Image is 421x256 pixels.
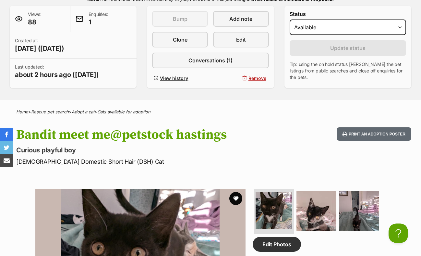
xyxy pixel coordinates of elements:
iframe: Help Scout Beacon - Open [389,224,408,243]
span: View history [160,75,188,82]
button: Remove [213,73,269,83]
span: 1 [89,18,108,27]
span: Remove [248,75,266,82]
a: Home [16,109,28,114]
img: Photo of Bandit Meet Me@Petstock Hastings [296,191,336,231]
a: Rescue pet search [31,109,69,114]
p: Views: [28,11,42,27]
button: Bump [152,11,208,27]
img: Photo of Bandit Meet Me@Petstock Hastings [339,191,379,231]
label: Status [290,11,406,17]
span: 88 [28,18,42,27]
a: Edit [213,32,269,47]
a: View history [152,73,208,83]
span: [DATE] ([DATE]) [15,44,64,53]
button: Update status [290,40,406,56]
button: favourite [229,192,242,205]
span: Bump [173,15,187,23]
p: Created at: [15,37,64,53]
a: Adopt a cat [72,109,94,114]
span: Conversations (1) [188,57,233,64]
p: Enquiries: [89,11,108,27]
img: Photo of Bandit Meet Me@Petstock Hastings [256,192,292,229]
span: about 2 hours ago ([DATE]) [15,70,99,79]
a: Edit Photos [253,237,301,252]
a: Clone [152,32,208,47]
a: Cats available for adoption [97,109,150,114]
span: Add note [229,15,252,23]
span: Edit [236,36,246,44]
p: [DEMOGRAPHIC_DATA] Domestic Short Hair (DSH) Cat [16,157,257,166]
span: Update status [330,44,366,52]
span: Clone [173,36,187,44]
a: Conversations (1) [152,53,269,68]
a: Add note [213,11,269,27]
p: Last updated: [15,64,99,79]
h1: Bandit meet me@petstock hastings [16,127,257,142]
p: Curious playful boy [16,146,257,155]
button: Print an adoption poster [337,127,411,141]
p: Tip: using the on hold status [PERSON_NAME] the pet listings from public searches and close off e... [290,61,406,81]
